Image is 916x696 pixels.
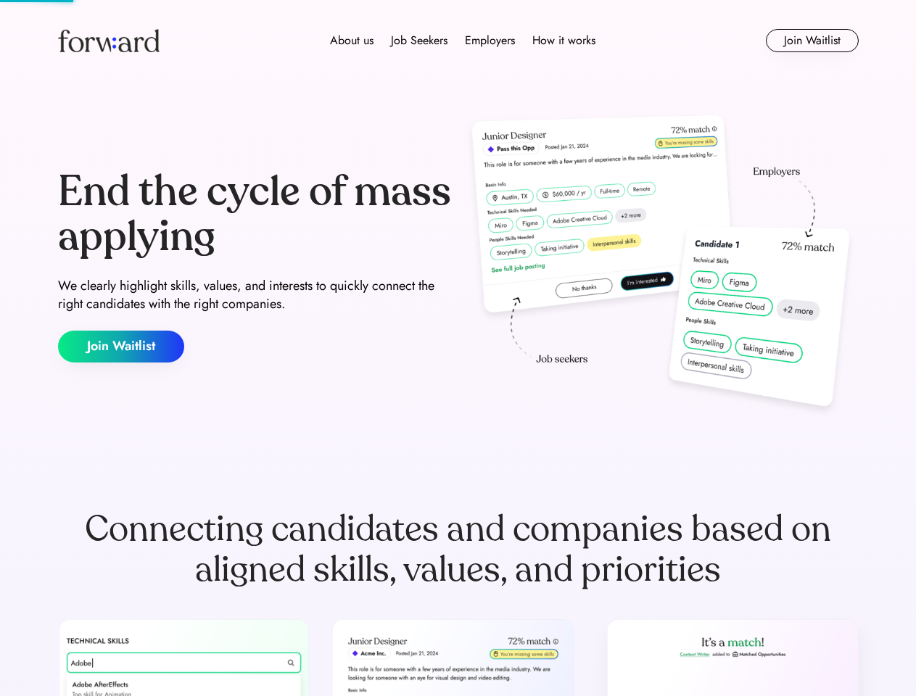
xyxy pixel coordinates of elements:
button: Join Waitlist [58,331,184,362]
img: Forward logo [58,29,160,52]
button: Join Waitlist [766,29,859,52]
div: Connecting candidates and companies based on aligned skills, values, and priorities [58,509,859,590]
div: End the cycle of mass applying [58,170,453,259]
div: Employers [465,32,515,49]
div: Job Seekers [391,32,447,49]
div: About us [330,32,374,49]
div: We clearly highlight skills, values, and interests to quickly connect the right candidates with t... [58,277,453,313]
div: How it works [532,32,595,49]
img: hero-image.png [464,110,859,422]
